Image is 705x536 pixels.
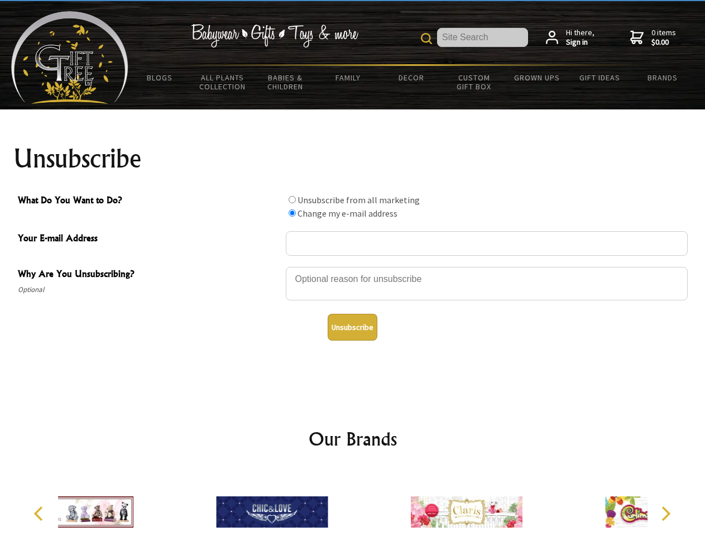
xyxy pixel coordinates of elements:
[286,231,688,256] input: Your E-mail Address
[566,28,594,47] span: Hi there,
[568,66,631,89] a: Gift Ideas
[651,37,676,47] strong: $0.00
[630,28,676,47] a: 0 items$0.00
[380,66,443,89] a: Decor
[289,196,296,203] input: What Do You Want to Do?
[18,267,280,283] span: Why Are You Unsubscribing?
[191,24,358,47] img: Babywear - Gifts - Toys & more
[18,231,280,247] span: Your E-mail Address
[317,66,380,89] a: Family
[651,27,676,47] span: 0 items
[653,501,678,526] button: Next
[254,66,317,98] a: Babies & Children
[18,283,280,296] span: Optional
[28,501,52,526] button: Previous
[566,37,594,47] strong: Sign in
[443,66,506,98] a: Custom Gift Box
[505,66,568,89] a: Grown Ups
[128,66,191,89] a: BLOGS
[289,209,296,217] input: What Do You Want to Do?
[18,193,280,209] span: What Do You Want to Do?
[22,425,683,452] h2: Our Brands
[421,33,432,44] img: product search
[298,194,420,205] label: Unsubscribe from all marketing
[546,28,594,47] a: Hi there,Sign in
[328,314,377,341] button: Unsubscribe
[286,267,688,300] textarea: Why Are You Unsubscribing?
[191,66,255,98] a: All Plants Collection
[11,11,128,104] img: Babyware - Gifts - Toys and more...
[298,208,397,219] label: Change my e-mail address
[437,28,528,47] input: Site Search
[13,145,692,172] h1: Unsubscribe
[631,66,694,89] a: Brands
